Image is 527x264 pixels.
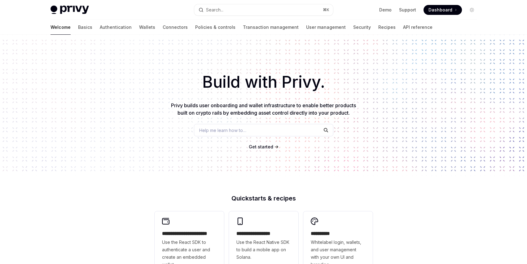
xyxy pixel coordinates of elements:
[195,20,235,35] a: Policies & controls
[379,7,392,13] a: Demo
[249,144,273,150] a: Get started
[399,7,416,13] a: Support
[306,20,346,35] a: User management
[163,20,188,35] a: Connectors
[467,5,477,15] button: Toggle dark mode
[353,20,371,35] a: Security
[171,102,356,116] span: Privy builds user onboarding and wallet infrastructure to enable better products built on crypto ...
[403,20,433,35] a: API reference
[10,70,517,94] h1: Build with Privy.
[78,20,92,35] a: Basics
[100,20,132,35] a: Authentication
[139,20,155,35] a: Wallets
[378,20,396,35] a: Recipes
[424,5,462,15] a: Dashboard
[249,144,273,149] span: Get started
[155,195,373,201] h2: Quickstarts & recipes
[428,7,452,13] span: Dashboard
[206,6,223,14] div: Search...
[243,20,299,35] a: Transaction management
[199,127,246,134] span: Help me learn how to…
[51,6,89,14] img: light logo
[236,239,291,261] span: Use the React Native SDK to build a mobile app on Solana.
[194,4,333,15] button: Search...⌘K
[51,20,71,35] a: Welcome
[323,7,329,12] span: ⌘ K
